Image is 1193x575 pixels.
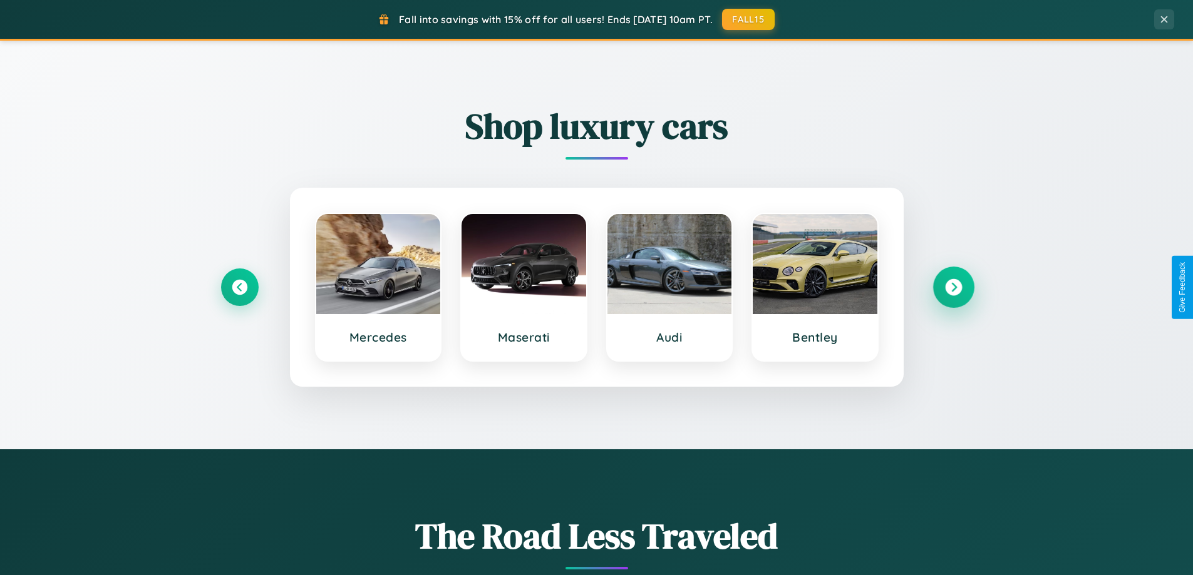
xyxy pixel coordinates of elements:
[329,330,428,345] h3: Mercedes
[221,102,973,150] h2: Shop luxury cars
[399,13,713,26] span: Fall into savings with 15% off for all users! Ends [DATE] 10am PT.
[765,330,865,345] h3: Bentley
[474,330,574,345] h3: Maserati
[722,9,775,30] button: FALL15
[620,330,720,345] h3: Audi
[221,512,973,560] h1: The Road Less Traveled
[1178,262,1187,313] div: Give Feedback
